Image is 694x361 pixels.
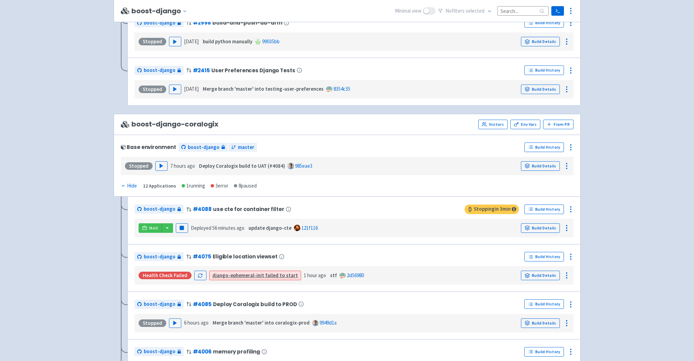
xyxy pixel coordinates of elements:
input: Search... [497,6,549,15]
span: memory profiling [213,349,260,355]
div: 12 Applications [143,182,176,190]
a: Build History [524,299,564,309]
strong: django-ephemeral-init [212,272,264,279]
button: Pause [176,223,188,233]
a: Build Details [521,223,560,233]
a: #4006 [193,348,212,355]
time: 56 minutes ago [212,225,244,231]
a: #4085 [193,301,212,308]
span: selected [466,7,484,14]
span: master [238,144,254,151]
span: use cte for container filter [213,206,284,212]
a: 985eae3 [295,163,312,169]
a: boost-django [179,143,228,152]
a: #2415 [193,67,210,74]
a: 8354c35 [334,86,350,92]
a: boost-django [134,66,184,75]
a: 121f116 [301,225,318,231]
a: Build Details [521,161,560,171]
div: Stopped [125,162,153,170]
a: Build Details [521,271,560,280]
button: Play [169,318,181,328]
a: Build History [524,252,564,261]
span: Deploy Coralogix build to PROD [213,301,297,307]
a: #4088 [193,206,212,213]
a: boost-django [134,205,184,214]
a: #4075 [193,253,211,260]
a: boost-django [134,300,184,309]
button: Play [169,85,181,94]
a: Build History [524,347,564,357]
strong: build python manually [203,38,252,45]
button: Hide [121,182,138,190]
button: boost-django [131,7,189,15]
div: Stopped [139,319,166,327]
strong: stf [330,272,337,279]
div: Hide [121,182,137,190]
a: django-ephemeral-init failed to start [212,272,298,279]
a: Build Details [521,85,560,94]
span: boost-django [144,19,175,27]
div: 8 paused [234,182,257,190]
a: #2998 [193,19,211,26]
a: 2d56980 [347,272,364,279]
div: Stopped [139,86,166,93]
span: User Preferences Django Tests [211,67,295,73]
a: Build History [524,18,564,28]
span: Visit [149,225,158,231]
a: 99035bb [262,38,280,45]
a: boost-django [134,252,184,261]
span: Stopping in 3 min [465,205,519,214]
span: build-and-push-db-arm [212,20,282,26]
span: boost-django [188,144,219,151]
a: Build Details [521,37,560,46]
strong: update django-cte [249,225,292,231]
time: 7 hours ago [170,163,195,169]
div: 3 error [211,182,228,190]
div: Stopped [139,38,166,45]
a: Build History [524,65,564,75]
a: Build Details [521,318,560,328]
span: boost-django [144,348,175,356]
span: boost-django [144,66,175,74]
span: Minimal view [395,7,422,15]
span: Eligible location viewset [213,254,278,259]
a: Build History [524,205,564,214]
strong: Merge branch 'master' into coralogix-prod [213,319,310,326]
span: boost-django [144,300,175,308]
button: From PR [543,120,573,129]
div: Base environment [121,144,176,150]
a: Visit [139,223,162,233]
span: boost-django [144,205,175,213]
time: [DATE] [184,38,199,45]
span: boost-django-coralogix [121,120,219,128]
a: Visitors [478,120,508,129]
a: Env Vars [510,120,540,129]
span: No filter s [445,7,484,15]
button: Play [169,37,181,46]
button: Play [155,161,168,171]
a: 9949d1a [320,319,337,326]
span: boost-django [144,253,175,261]
div: Health check failed [139,272,192,279]
time: [DATE] [184,86,199,92]
div: 1 running [182,182,205,190]
a: boost-django [134,18,184,28]
time: 1 hour ago [304,272,326,279]
time: 6 hours ago [184,319,209,326]
a: Terminal [551,6,564,16]
a: boost-django [134,347,184,356]
span: Deployed [191,225,244,231]
strong: Deploy Coralogix build to UAT (#4084) [199,163,285,169]
a: master [228,143,257,152]
a: Build History [524,142,564,152]
strong: Merge branch 'master' into testing-user-preferences [203,86,324,92]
